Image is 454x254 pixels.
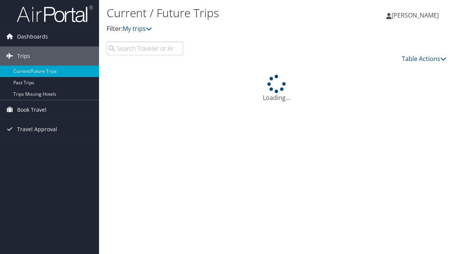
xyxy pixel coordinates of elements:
[386,4,446,27] a: [PERSON_NAME]
[107,5,333,21] h1: Current / Future Trips
[107,42,183,55] input: Search Traveler or Arrival City
[402,55,446,63] a: Table Actions
[123,24,152,33] a: My trips
[392,11,439,19] span: [PERSON_NAME]
[17,47,30,66] span: Trips
[17,5,93,23] img: airportal-logo.png
[107,75,446,102] div: Loading...
[17,27,48,46] span: Dashboards
[17,120,57,139] span: Travel Approval
[17,100,46,119] span: Book Travel
[107,24,333,34] p: Filter:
